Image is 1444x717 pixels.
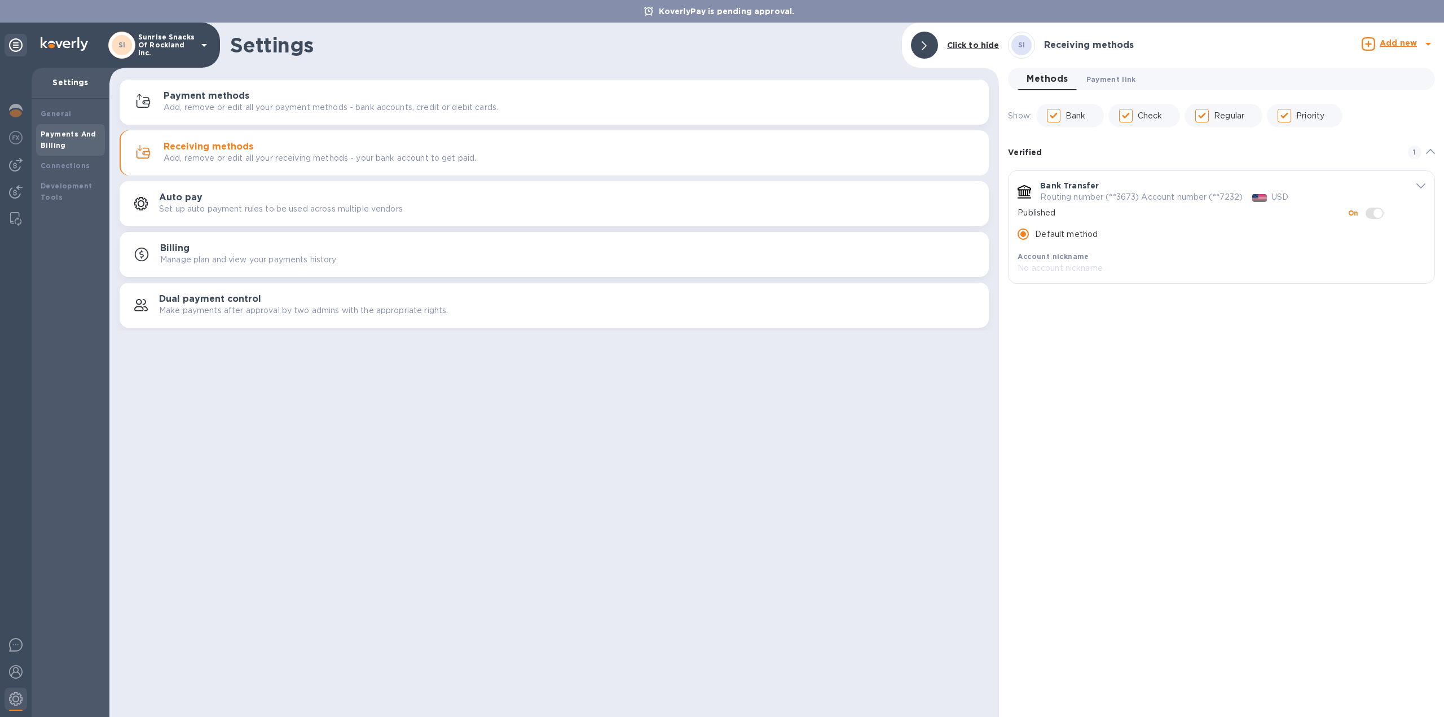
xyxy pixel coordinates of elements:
[1252,194,1267,202] img: USD
[1008,134,1435,170] div: Verified 1
[1018,252,1089,261] b: Account nickname
[160,243,190,254] h3: Billing
[1018,207,1348,219] p: Published
[1214,110,1244,122] p: Regular
[164,152,476,164] p: Add, remove or edit all your receiving methods - your bank account to get paid.
[41,161,90,170] b: Connections
[1040,191,1243,203] p: Routing number (**3673) Account number (**7232)
[1008,134,1435,288] div: default-method
[9,131,23,144] img: Foreign exchange
[41,109,72,118] b: General
[1066,110,1086,122] p: Bank
[120,181,989,226] button: Auto paySet up auto payment rules to be used across multiple vendors
[1018,41,1025,49] b: SI
[1008,148,1042,157] b: Verified
[1138,110,1163,122] p: Check
[5,34,27,56] div: Unpin categories
[164,102,498,113] p: Add, remove or edit all your payment methods - bank accounts, credit or debit cards.
[164,142,253,152] h3: Receiving methods
[1035,228,1098,240] p: Default method
[160,254,338,266] p: Manage plan and view your payments history.
[120,232,989,277] button: BillingManage plan and view your payments history.
[159,203,403,215] p: Set up auto payment rules to be used across multiple vendors
[1018,262,1391,274] p: No account nickname
[138,33,195,57] p: Sunrise Snacks Of Rockland Inc.
[1086,73,1136,85] span: Payment link
[159,294,261,305] h3: Dual payment control
[41,182,92,201] b: Development Tools
[41,77,100,88] p: Settings
[120,130,989,175] button: Receiving methodsAdd, remove or edit all your receiving methods - your bank account to get paid.
[164,91,249,102] h3: Payment methods
[159,305,448,316] p: Make payments after approval by two admins with the appropriate rights.
[120,80,989,125] button: Payment methodsAdd, remove or edit all your payment methods - bank accounts, credit or debit cards.
[1027,71,1068,87] span: Methods
[230,33,893,57] h1: Settings
[41,37,88,51] img: Logo
[1271,191,1288,203] p: USD
[1044,40,1134,51] h3: Receiving methods
[1040,180,1099,191] p: Bank Transfer
[653,6,800,17] p: KoverlyPay is pending approval.
[1380,38,1417,47] b: Add new
[1408,146,1421,159] span: 1
[120,283,989,328] button: Dual payment controlMake payments after approval by two admins with the appropriate rights.
[1296,110,1324,122] p: Priority
[41,130,96,149] b: Payments And Billing
[1008,110,1032,122] p: Show:
[947,41,1000,50] b: Click to hide
[1348,209,1359,217] b: On
[118,41,126,49] b: SI
[159,192,202,203] h3: Auto pay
